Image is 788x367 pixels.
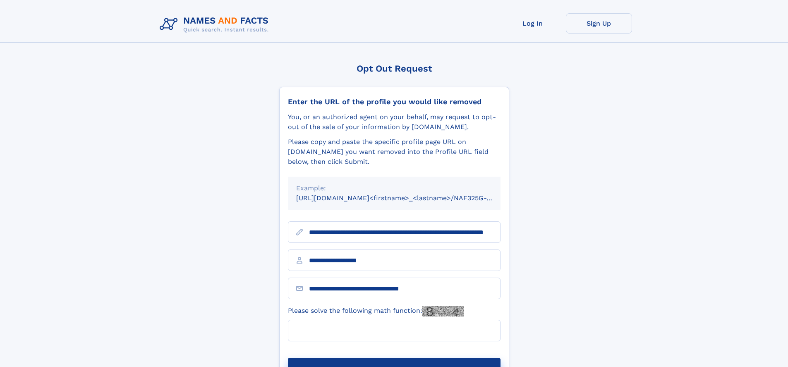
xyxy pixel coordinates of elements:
div: Enter the URL of the profile you would like removed [288,97,501,106]
a: Sign Up [566,13,632,34]
small: [URL][DOMAIN_NAME]<firstname>_<lastname>/NAF325G-xxxxxxxx [296,194,516,202]
div: Example: [296,183,492,193]
div: You, or an authorized agent on your behalf, may request to opt-out of the sale of your informatio... [288,112,501,132]
label: Please solve the following math function: [288,306,464,317]
img: Logo Names and Facts [156,13,275,36]
a: Log In [500,13,566,34]
div: Please copy and paste the specific profile page URL on [DOMAIN_NAME] you want removed into the Pr... [288,137,501,167]
div: Opt Out Request [279,63,509,74]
